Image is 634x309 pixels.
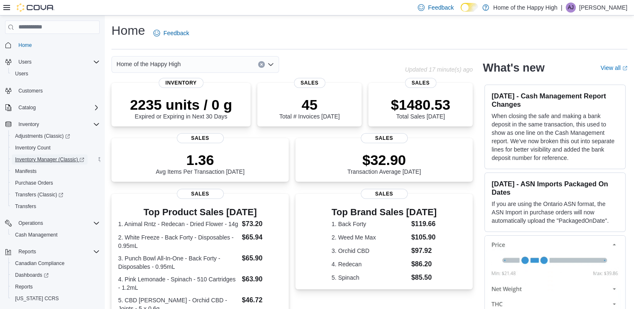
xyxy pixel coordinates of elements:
[622,66,627,71] svg: External link
[411,219,437,229] dd: $119.66
[15,40,100,50] span: Home
[15,218,47,228] button: Operations
[18,220,43,227] span: Operations
[600,64,627,71] a: View allExternal link
[118,220,238,228] dt: 1. Animal Rntz - Redecan - Dried Flower - 14g
[15,247,100,257] span: Reports
[15,232,57,238] span: Cash Management
[8,189,103,201] a: Transfers (Classic)
[15,295,59,302] span: [US_STATE] CCRS
[8,257,103,269] button: Canadian Compliance
[8,281,103,293] button: Reports
[347,152,421,168] p: $32.90
[566,3,576,13] div: April Johnson
[2,102,103,113] button: Catalog
[18,248,36,255] span: Reports
[361,189,408,199] span: Sales
[242,274,282,284] dd: $63.90
[428,3,453,12] span: Feedback
[17,3,54,12] img: Cova
[12,270,100,280] span: Dashboards
[159,78,204,88] span: Inventory
[331,220,408,228] dt: 1. Back Forty
[15,144,51,151] span: Inventory Count
[411,273,437,283] dd: $85.50
[242,253,282,263] dd: $65.90
[561,3,562,13] p: |
[18,104,36,111] span: Catalog
[12,154,100,165] span: Inventory Manager (Classic)
[15,86,46,96] a: Customers
[18,42,32,49] span: Home
[12,131,100,141] span: Adjustments (Classic)
[150,25,192,41] a: Feedback
[15,191,63,198] span: Transfers (Classic)
[568,3,574,13] span: AJ
[12,230,100,240] span: Cash Management
[18,88,43,94] span: Customers
[15,133,70,139] span: Adjustments (Classic)
[2,85,103,97] button: Customers
[15,283,33,290] span: Reports
[331,247,408,255] dt: 3. Orchid CBD
[8,201,103,212] button: Transfers
[483,61,544,75] h2: What's new
[12,178,57,188] a: Purchase Orders
[118,207,282,217] h3: Top Product Sales [DATE]
[15,103,39,113] button: Catalog
[12,282,100,292] span: Reports
[405,78,436,88] span: Sales
[391,96,450,113] p: $1480.53
[130,96,232,120] div: Expired or Expiring in Next 30 Days
[12,143,100,153] span: Inventory Count
[12,201,100,211] span: Transfers
[258,61,265,68] button: Clear input
[8,68,103,80] button: Users
[177,189,224,199] span: Sales
[130,96,232,113] p: 2235 units / 0 g
[8,269,103,281] a: Dashboards
[2,118,103,130] button: Inventory
[8,177,103,189] button: Purchase Orders
[15,180,53,186] span: Purchase Orders
[2,56,103,68] button: Users
[15,272,49,278] span: Dashboards
[18,59,31,65] span: Users
[116,59,181,69] span: Home of the Happy High
[12,201,39,211] a: Transfers
[15,57,100,67] span: Users
[15,57,35,67] button: Users
[242,232,282,242] dd: $65.94
[2,246,103,257] button: Reports
[12,258,100,268] span: Canadian Compliance
[411,246,437,256] dd: $97.92
[118,233,238,250] dt: 2. White Freeze - Back Forty - Disposables - 0.95mL
[12,258,68,268] a: Canadian Compliance
[118,275,238,292] dt: 4. Pink Lemonade - Spinach - 510 Cartridges - 1.2mL
[492,112,618,162] p: When closing the safe and making a bank deposit in the same transaction, this used to show as one...
[361,133,408,143] span: Sales
[8,142,103,154] button: Inventory Count
[15,218,100,228] span: Operations
[12,143,54,153] a: Inventory Count
[118,254,238,271] dt: 3. Punch Bowl All-In-One - Back Forty - Disposables - 0.95mL
[12,69,31,79] a: Users
[492,180,618,196] h3: [DATE] - ASN Imports Packaged On Dates
[12,154,88,165] a: Inventory Manager (Classic)
[461,3,478,12] input: Dark Mode
[15,156,84,163] span: Inventory Manager (Classic)
[8,229,103,241] button: Cash Management
[405,66,473,73] p: Updated 17 minute(s) ago
[15,168,36,175] span: Manifests
[12,69,100,79] span: Users
[18,121,39,128] span: Inventory
[331,207,437,217] h3: Top Brand Sales [DATE]
[279,96,339,113] p: 45
[411,232,437,242] dd: $105.90
[331,273,408,282] dt: 5. Spinach
[242,295,282,305] dd: $46.72
[8,130,103,142] a: Adjustments (Classic)
[15,260,65,267] span: Canadian Compliance
[579,3,627,13] p: [PERSON_NAME]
